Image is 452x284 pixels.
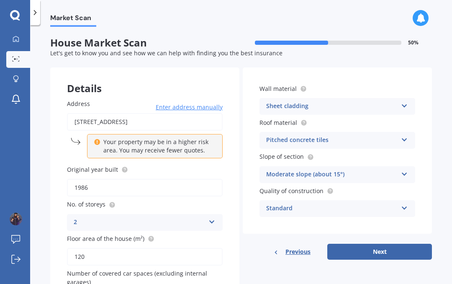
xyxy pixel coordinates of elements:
span: House Market Scan [50,37,241,49]
input: Enter floor area [67,248,223,266]
img: ACg8ocLdsQfaoT5VVJ413aWHaTPlbJzTX3cDrfjCRpW7N2YqeJp57zK8=s96-c [10,213,22,225]
div: Details [50,67,239,93]
span: Address [67,100,90,108]
span: Enter address manually [156,103,223,111]
span: Previous [285,245,311,258]
div: Sheet cladding [266,101,398,111]
div: Standard [266,204,398,214]
p: Your property may be in a higher risk area. You may receive fewer quotes. [103,138,212,155]
span: Market Scan [50,14,96,25]
div: Moderate slope (about 15°) [266,170,398,180]
input: Enter address [67,113,223,131]
span: Quality of construction [259,187,324,195]
span: Roof material [259,119,297,127]
button: Next [327,244,432,260]
span: No. of storeys [67,201,105,209]
span: Let's get to know you and see how we can help with finding you the best insurance [50,49,282,57]
input: Enter year [67,179,223,196]
span: Wall material [259,85,297,93]
div: 2 [74,217,205,227]
span: Floor area of the house (m²) [67,235,144,243]
div: Pitched concrete tiles [266,135,398,145]
span: 50 % [408,40,419,46]
span: Slope of section [259,153,304,161]
span: Original year built [67,165,118,173]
